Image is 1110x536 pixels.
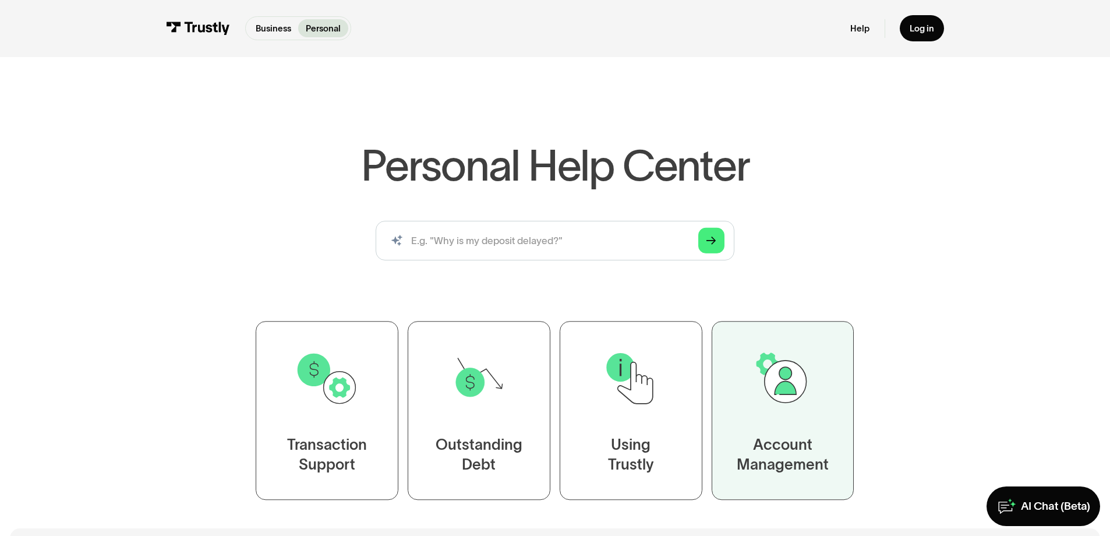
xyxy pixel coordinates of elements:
a: Business [248,19,298,37]
a: AccountManagement [712,321,854,500]
a: UsingTrustly [560,321,702,500]
h1: Personal Help Center [361,144,749,187]
a: TransactionSupport [256,321,398,500]
a: AI Chat (Beta) [987,486,1100,526]
div: Account Management [737,435,829,475]
a: Personal [298,19,348,37]
input: search [376,221,734,260]
form: Search [376,221,734,260]
p: Personal [306,22,341,35]
a: Help [850,23,869,34]
div: Outstanding Debt [436,435,522,475]
img: Trustly Logo [166,22,230,35]
div: AI Chat (Beta) [1021,499,1090,514]
a: OutstandingDebt [408,321,550,500]
p: Business [256,22,291,35]
a: Log in [900,15,944,41]
div: Transaction Support [287,435,367,475]
div: Log in [910,23,934,34]
div: Using Trustly [608,435,654,475]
